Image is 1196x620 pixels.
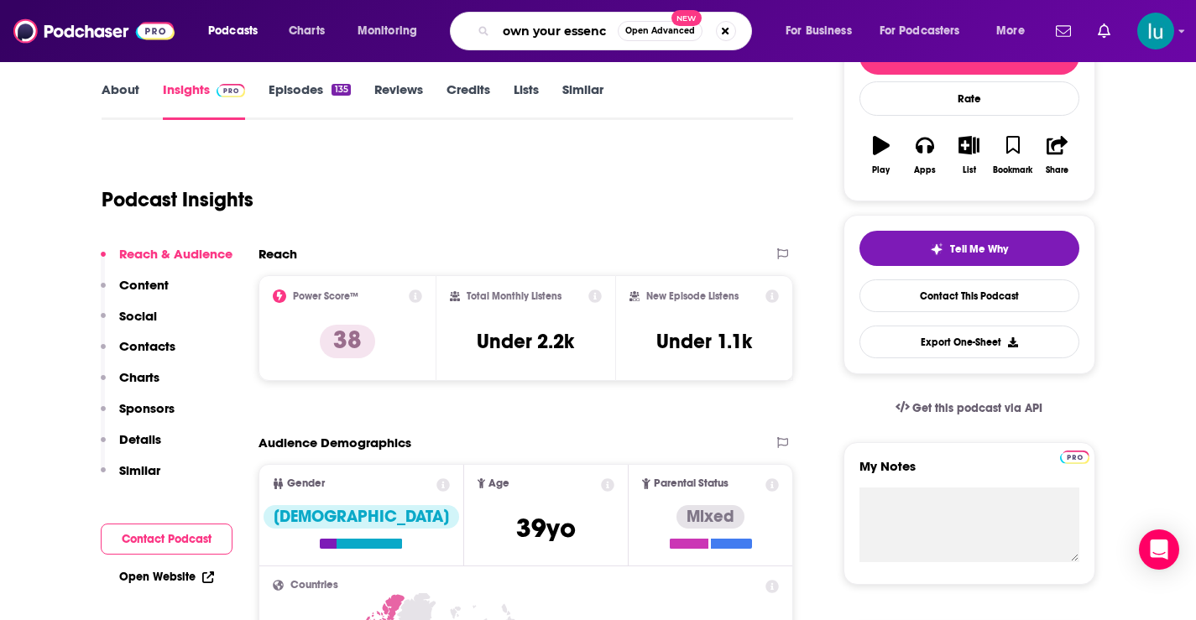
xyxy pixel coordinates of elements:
[101,400,175,431] button: Sponsors
[269,81,350,120] a: Episodes135
[1035,125,1078,185] button: Share
[562,81,603,120] a: Similar
[1046,165,1068,175] div: Share
[358,19,417,43] span: Monitoring
[984,18,1046,44] button: open menu
[332,84,350,96] div: 135
[654,478,729,489] span: Parental Status
[618,21,702,41] button: Open AdvancedNew
[259,435,411,451] h2: Audience Demographics
[101,338,175,369] button: Contacts
[1139,529,1179,570] div: Open Intercom Messenger
[859,125,903,185] button: Play
[859,81,1079,116] div: Rate
[119,570,214,584] a: Open Website
[278,18,335,44] a: Charts
[119,369,159,385] p: Charts
[880,19,960,43] span: For Podcasters
[514,81,539,120] a: Lists
[217,84,246,97] img: Podchaser Pro
[102,187,253,212] h1: Podcast Insights
[869,18,984,44] button: open menu
[467,290,561,302] h2: Total Monthly Listens
[930,242,943,256] img: tell me why sparkle
[447,81,490,120] a: Credits
[119,431,161,447] p: Details
[1060,451,1089,464] img: Podchaser Pro
[1137,13,1174,49] button: Show profile menu
[293,290,358,302] h2: Power Score™
[859,326,1079,358] button: Export One-Sheet
[656,329,752,354] h3: Under 1.1k
[1060,448,1089,464] a: Pro website
[163,81,246,120] a: InsightsPodchaser Pro
[346,18,439,44] button: open menu
[119,246,232,262] p: Reach & Audience
[374,81,423,120] a: Reviews
[119,277,169,293] p: Content
[993,165,1032,175] div: Bookmark
[119,462,160,478] p: Similar
[119,338,175,354] p: Contacts
[488,478,509,489] span: Age
[991,125,1035,185] button: Bookmark
[903,125,947,185] button: Apps
[882,388,1057,429] a: Get this podcast via API
[466,12,768,50] div: Search podcasts, credits, & more...
[101,524,232,555] button: Contact Podcast
[101,431,161,462] button: Details
[1137,13,1174,49] span: Logged in as lusodano
[516,512,576,544] span: 39 yo
[208,19,258,43] span: Podcasts
[101,308,157,339] button: Social
[859,458,1079,487] label: My Notes
[996,19,1025,43] span: More
[671,10,702,26] span: New
[859,279,1079,312] a: Contact This Podcast
[947,125,990,185] button: List
[676,505,744,529] div: Mixed
[102,81,139,120] a: About
[625,27,695,35] span: Open Advanced
[264,505,459,529] div: [DEMOGRAPHIC_DATA]
[13,15,175,47] img: Podchaser - Follow, Share and Rate Podcasts
[646,290,739,302] h2: New Episode Listens
[287,478,325,489] span: Gender
[859,231,1079,266] button: tell me why sparkleTell Me Why
[1049,17,1078,45] a: Show notifications dropdown
[872,165,890,175] div: Play
[101,277,169,308] button: Content
[290,580,338,591] span: Countries
[259,246,297,262] h2: Reach
[101,369,159,400] button: Charts
[950,242,1008,256] span: Tell Me Why
[786,19,852,43] span: For Business
[477,329,574,354] h3: Under 2.2k
[119,308,157,324] p: Social
[196,18,279,44] button: open menu
[101,462,160,493] button: Similar
[1091,17,1117,45] a: Show notifications dropdown
[774,18,873,44] button: open menu
[912,401,1042,415] span: Get this podcast via API
[963,165,976,175] div: List
[914,165,936,175] div: Apps
[320,325,375,358] p: 38
[1137,13,1174,49] img: User Profile
[119,400,175,416] p: Sponsors
[101,246,232,277] button: Reach & Audience
[289,19,325,43] span: Charts
[496,18,618,44] input: Search podcasts, credits, & more...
